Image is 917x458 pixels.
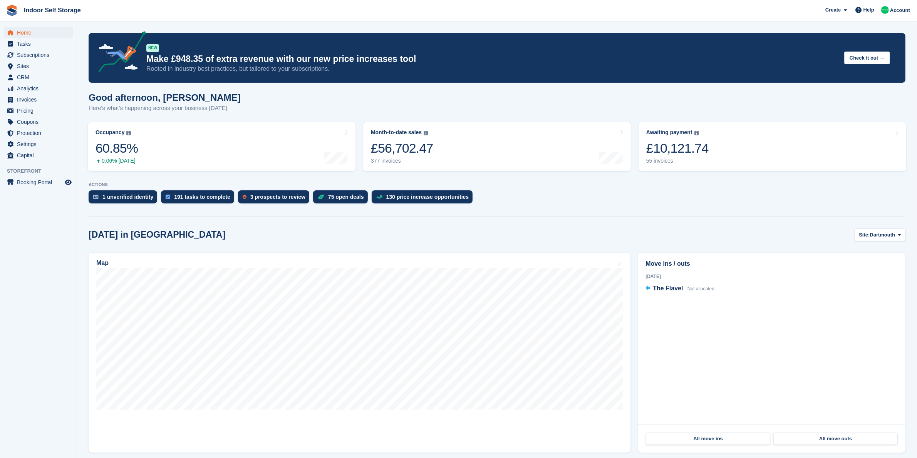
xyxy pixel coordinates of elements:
button: Check it out → [844,52,890,64]
a: 1 unverified identity [89,190,161,207]
div: 377 invoices [371,158,433,164]
a: Indoor Self Storage [21,4,84,17]
a: menu [4,150,73,161]
span: The Flavel [653,285,683,291]
a: Awaiting payment £10,121.74 55 invoices [639,122,906,171]
span: Sites [17,61,63,72]
img: prospect-51fa495bee0391a8d652442698ab0144808aea92771e9ea1ae160a38d050c398.svg [243,195,246,199]
a: Occupancy 60.85% 0.06% [DATE] [88,122,355,171]
p: Here's what's happening across your business [DATE] [89,104,241,113]
img: verify_identity-adf6edd0f0f0b5bbfe63781bf79b02c33cf7c696d77639b501bdc392416b5a36.svg [93,195,99,199]
span: Analytics [17,83,63,94]
a: menu [4,117,73,127]
span: Site: [859,231,870,239]
div: £10,121.74 [646,140,709,156]
span: Pricing [17,105,63,116]
a: 191 tasks to complete [161,190,238,207]
div: 55 invoices [646,158,709,164]
div: 60.85% [96,140,138,156]
a: menu [4,50,73,60]
span: Coupons [17,117,63,127]
button: Site: Dartmouth [855,228,905,241]
a: menu [4,38,73,49]
span: Subscriptions [17,50,63,60]
div: Occupancy [96,129,124,136]
div: 1 unverified identity [102,194,153,200]
a: menu [4,177,73,188]
h2: Move ins / outs [645,259,898,268]
p: Rooted in industry best practices, but tailored to your subscriptions. [146,65,838,73]
a: menu [4,94,73,105]
a: menu [4,83,73,94]
a: The Flavel Not allocated [645,284,714,294]
img: task-75834270c22a3079a89374b754ae025e5fb1db73e45f91037f5363f120a921f8.svg [166,195,170,199]
a: 130 price increase opportunities [372,190,477,207]
h2: [DATE] in [GEOGRAPHIC_DATA] [89,230,225,240]
a: menu [4,61,73,72]
a: menu [4,139,73,150]
div: Awaiting payment [646,129,692,136]
span: Account [890,7,910,14]
p: ACTIONS [89,182,905,187]
a: Preview store [64,178,73,187]
img: icon-info-grey-7440780725fd019a000dd9b08b2336e03edf1995a4989e88bcd33f0948082b44.svg [694,131,699,135]
a: menu [4,105,73,116]
h2: Map [96,260,109,266]
span: Protection [17,128,63,138]
div: £56,702.47 [371,140,433,156]
div: 0.06% [DATE] [96,158,138,164]
a: 75 open deals [313,190,372,207]
span: Home [17,27,63,38]
span: Booking Portal [17,177,63,188]
div: [DATE] [645,273,898,280]
h1: Good afternoon, [PERSON_NAME] [89,92,241,103]
span: Capital [17,150,63,161]
span: Settings [17,139,63,150]
img: Helen Nicholls [881,6,889,14]
img: price_increase_opportunities-93ffe204e8149a01c8c9dc8f82e8f89637d9d84a8eef4429ea346261dce0b2c0.svg [376,195,382,199]
span: CRM [17,72,63,83]
a: All move ins [646,433,770,445]
img: stora-icon-8386f47178a22dfd0bd8f6a31ec36ba5ce8667c1dd55bd0f319d3a0aa187defe.svg [6,5,18,16]
span: Dartmouth [870,231,895,239]
a: Map [89,253,630,453]
p: Make £948.35 of extra revenue with our new price increases tool [146,53,838,65]
span: Storefront [7,167,77,175]
img: price-adjustments-announcement-icon-8257ccfd72463d97f412b2fc003d46551f7dbcb40ab6d574587a9cd5c0d94... [92,31,146,75]
img: icon-info-grey-7440780725fd019a000dd9b08b2336e03edf1995a4989e88bcd33f0948082b44.svg [424,131,428,135]
a: All move outs [773,433,898,445]
span: Help [863,6,874,14]
div: 75 open deals [328,194,364,200]
span: Tasks [17,38,63,49]
a: menu [4,128,73,138]
img: deal-1b604bf984904fb50ccaf53a9ad4b4a5d6e5aea283cecdc64d6e3604feb123c2.svg [318,194,324,200]
span: Create [825,6,841,14]
div: 3 prospects to review [250,194,305,200]
span: Invoices [17,94,63,105]
a: 3 prospects to review [238,190,313,207]
div: 191 tasks to complete [174,194,230,200]
div: 130 price increase opportunities [386,194,469,200]
div: Month-to-date sales [371,129,422,136]
a: menu [4,27,73,38]
a: menu [4,72,73,83]
a: Month-to-date sales £56,702.47 377 invoices [363,122,631,171]
span: Not allocated [687,286,714,291]
img: icon-info-grey-7440780725fd019a000dd9b08b2336e03edf1995a4989e88bcd33f0948082b44.svg [126,131,131,135]
div: NEW [146,44,159,52]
